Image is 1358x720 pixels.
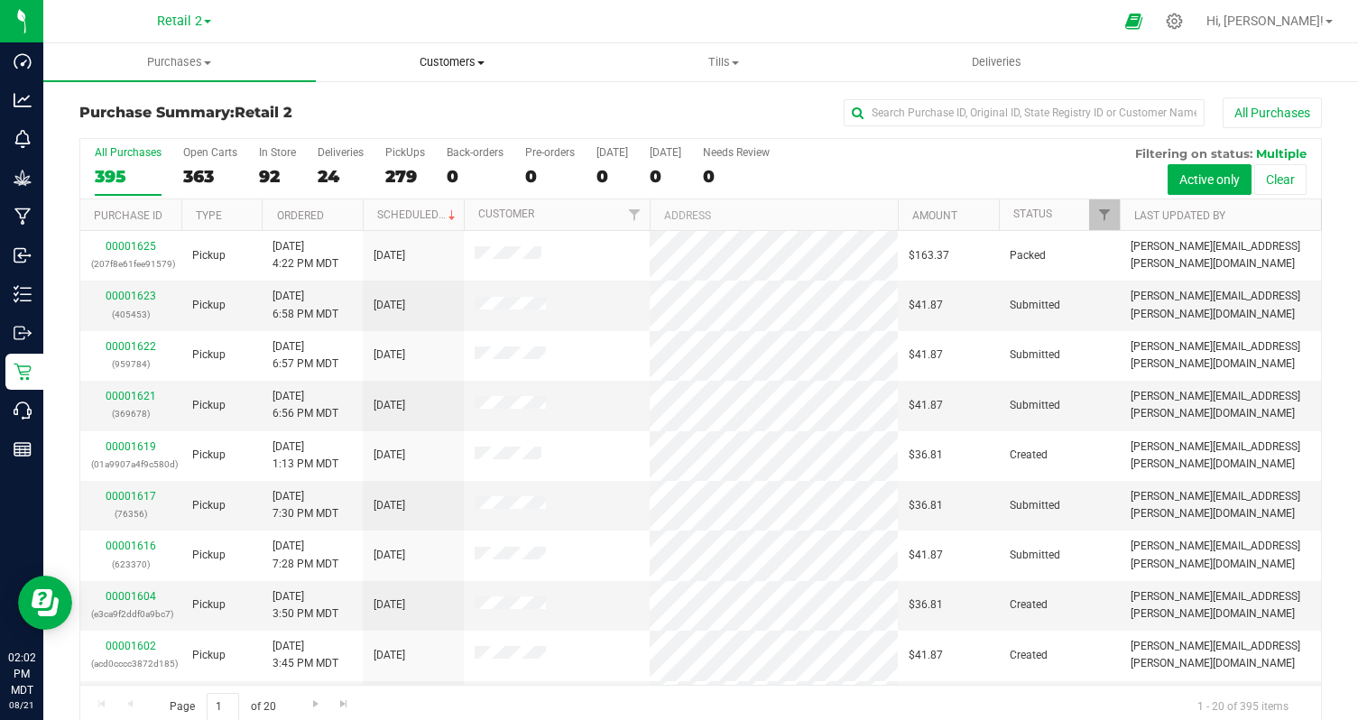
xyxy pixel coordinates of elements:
span: Filtering on status: [1135,146,1252,161]
span: Pickup [192,547,226,564]
inline-svg: Retail [14,363,32,381]
span: [DATE] 6:57 PM MDT [273,338,338,373]
span: [DATE] [374,547,405,564]
p: (405453) [91,306,171,323]
button: Clear [1254,164,1307,195]
div: 363 [183,166,237,187]
div: 92 [259,166,296,187]
a: Amount [912,209,957,222]
div: In Store [259,146,296,159]
a: Last Updated By [1134,209,1225,222]
div: Pre-orders [525,146,575,159]
a: Scheduled [377,208,459,221]
span: Submitted [1010,497,1060,514]
inline-svg: Call Center [14,402,32,420]
a: Customer [478,208,534,220]
th: Address [650,199,898,231]
div: 0 [703,166,770,187]
span: [DATE] [374,247,405,264]
span: [PERSON_NAME][EMAIL_ADDRESS][PERSON_NAME][DOMAIN_NAME] [1131,638,1310,672]
div: PickUps [385,146,425,159]
p: (76356) [91,505,171,522]
span: 1 - 20 of 395 items [1183,693,1303,720]
span: Submitted [1010,547,1060,564]
span: Pickup [192,596,226,614]
div: 279 [385,166,425,187]
a: Status [1013,208,1052,220]
inline-svg: Manufacturing [14,208,32,226]
span: Pickup [192,247,226,264]
span: [DATE] [374,447,405,464]
span: Tills [588,54,859,70]
span: [DATE] 6:58 PM MDT [273,288,338,322]
p: (01a9907a4f9c580d) [91,456,171,473]
a: 00001616 [106,540,156,552]
span: Retail 2 [157,14,202,29]
div: All Purchases [95,146,162,159]
span: Pickup [192,297,226,314]
span: Pickup [192,647,226,664]
span: $41.87 [909,346,943,364]
span: [DATE] [374,497,405,514]
a: 00001622 [106,340,156,353]
span: $41.87 [909,297,943,314]
a: Filter [1089,199,1119,230]
div: Back-orders [447,146,503,159]
a: Ordered [277,209,324,222]
span: [DATE] 3:50 PM MDT [273,588,338,623]
span: [DATE] 6:56 PM MDT [273,388,338,422]
button: Active only [1168,164,1252,195]
inline-svg: Inbound [14,246,32,264]
span: [PERSON_NAME][EMAIL_ADDRESS][PERSON_NAME][DOMAIN_NAME] [1131,438,1310,473]
div: Deliveries [318,146,364,159]
span: Pickup [192,397,226,414]
p: 02:02 PM MDT [8,650,35,698]
span: Open Ecommerce Menu [1113,4,1154,39]
span: [DATE] 4:22 PM MDT [273,238,338,272]
span: Created [1010,596,1048,614]
span: Submitted [1010,397,1060,414]
span: Purchases [43,54,316,70]
inline-svg: Analytics [14,91,32,109]
span: $41.87 [909,647,943,664]
a: Filter [620,199,650,230]
span: [DATE] 7:28 PM MDT [273,538,338,572]
p: (623370) [91,556,171,573]
div: [DATE] [650,146,681,159]
span: Pickup [192,346,226,364]
span: [DATE] 1:13 PM MDT [273,438,338,473]
div: Open Carts [183,146,237,159]
a: 00001625 [106,240,156,253]
span: Customers [317,54,587,70]
input: Search Purchase ID, Original ID, State Registry ID or Customer Name... [844,99,1205,126]
span: [PERSON_NAME][EMAIL_ADDRESS][PERSON_NAME][DOMAIN_NAME] [1131,538,1310,572]
h3: Purchase Summary: [79,105,494,121]
span: Deliveries [947,54,1046,70]
a: 00001604 [106,590,156,603]
span: [DATE] [374,596,405,614]
a: Deliveries [860,43,1132,81]
span: [DATE] [374,346,405,364]
inline-svg: Inventory [14,285,32,303]
span: [PERSON_NAME][EMAIL_ADDRESS][PERSON_NAME][DOMAIN_NAME] [1131,388,1310,422]
span: [DATE] 3:45 PM MDT [273,638,338,672]
span: [PERSON_NAME][EMAIL_ADDRESS][PERSON_NAME][DOMAIN_NAME] [1131,338,1310,373]
span: [PERSON_NAME][EMAIL_ADDRESS][PERSON_NAME][DOMAIN_NAME] [1131,288,1310,322]
span: [PERSON_NAME][EMAIL_ADDRESS][PERSON_NAME][DOMAIN_NAME] [1131,488,1310,522]
span: Packed [1010,247,1046,264]
a: 00001623 [106,290,156,302]
p: (369678) [91,405,171,422]
a: Purchases [43,43,316,81]
p: 08/21 [8,698,35,712]
a: Customers [316,43,588,81]
span: $36.81 [909,497,943,514]
div: 0 [447,166,503,187]
inline-svg: Dashboard [14,52,32,70]
div: 0 [525,166,575,187]
p: (acd0cccc3872d185) [91,655,171,672]
a: 00001602 [106,640,156,652]
span: [DATE] 7:30 PM MDT [273,488,338,522]
span: $36.81 [909,447,943,464]
a: Tills [587,43,860,81]
span: Pickup [192,447,226,464]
